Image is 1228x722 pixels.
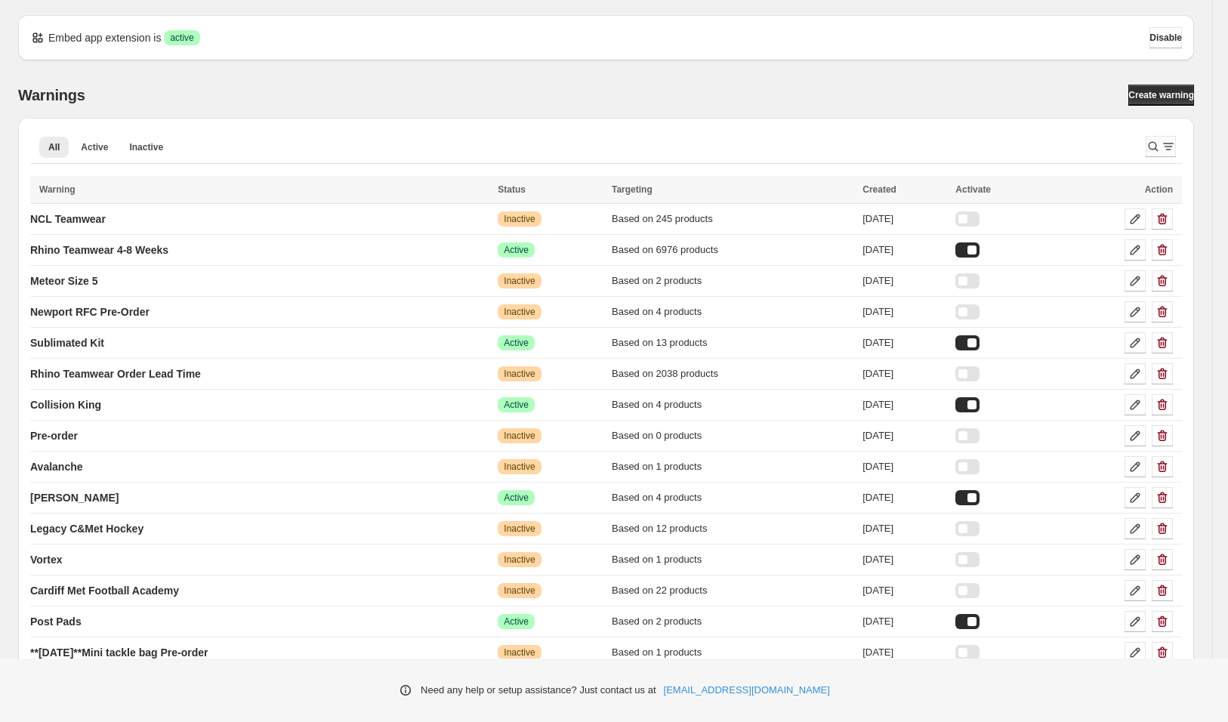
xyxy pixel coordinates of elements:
span: Status [498,184,526,195]
a: NCL Teamwear [30,207,106,231]
span: Active [81,141,108,153]
div: [DATE] [862,397,946,412]
p: Avalanche [30,459,83,474]
span: Create warning [1128,89,1194,101]
span: Inactive [129,141,163,153]
a: Post Pads [30,609,82,634]
a: Legacy C&Met Hockey [30,517,143,541]
div: [DATE] [862,304,946,319]
span: active [170,32,193,44]
p: Post Pads [30,614,82,629]
span: Activate [955,184,991,195]
span: Inactive [504,554,535,566]
span: Inactive [504,523,535,535]
a: Cardiff Met Football Academy [30,579,179,603]
div: [DATE] [862,490,946,505]
button: Search and filter results [1146,136,1176,157]
div: Based on 1 products [612,645,853,660]
span: Created [862,184,896,195]
div: [DATE] [862,583,946,598]
span: Active [504,616,529,628]
p: [PERSON_NAME] [30,490,119,505]
span: Inactive [504,585,535,597]
span: Inactive [504,646,535,659]
div: Based on 12 products [612,521,853,536]
a: Collision King [30,393,101,417]
p: Newport RFC Pre-Order [30,304,150,319]
p: Embed app extension is [48,30,161,45]
span: Disable [1149,32,1182,44]
p: NCL Teamwear [30,211,106,227]
a: Rhino Teamwear Order Lead Time [30,362,201,386]
div: Based on 4 products [612,304,853,319]
div: [DATE] [862,614,946,629]
span: Inactive [504,213,535,225]
div: [DATE] [862,645,946,660]
span: Active [504,492,529,504]
div: [DATE] [862,428,946,443]
p: Sublimated Kit [30,335,104,350]
p: Vortex [30,552,63,567]
div: Based on 1 products [612,552,853,567]
div: [DATE] [862,521,946,536]
div: [DATE] [862,335,946,350]
p: **[DATE]**Mini tackle bag Pre-order [30,645,208,660]
button: Disable [1149,27,1182,48]
div: Based on 22 products [612,583,853,598]
a: Create warning [1128,85,1194,106]
div: Based on 2 products [612,273,853,288]
p: Meteor Size 5 [30,273,97,288]
span: Active [504,337,529,349]
div: Based on 2 products [612,614,853,629]
span: Inactive [504,430,535,442]
a: Avalanche [30,455,83,479]
div: [DATE] [862,273,946,288]
div: Based on 0 products [612,428,853,443]
div: Based on 6976 products [612,242,853,258]
h2: Warnings [18,86,85,104]
span: Active [504,399,529,411]
div: [DATE] [862,211,946,227]
span: All [48,141,60,153]
div: Based on 13 products [612,335,853,350]
span: Active [504,244,529,256]
div: Based on 245 products [612,211,853,227]
a: [PERSON_NAME] [30,486,119,510]
div: [DATE] [862,366,946,381]
span: Warning [39,184,76,195]
a: [EMAIL_ADDRESS][DOMAIN_NAME] [664,683,830,698]
a: Newport RFC Pre-Order [30,300,150,324]
p: Legacy C&Met Hockey [30,521,143,536]
span: Action [1145,184,1173,195]
div: [DATE] [862,459,946,474]
a: Rhino Teamwear 4-8 Weeks [30,238,168,262]
a: Vortex [30,548,63,572]
p: Collision King [30,397,101,412]
a: Pre-order [30,424,78,448]
div: Based on 1 products [612,459,853,474]
p: Pre-order [30,428,78,443]
a: **[DATE]**Mini tackle bag Pre-order [30,640,208,665]
div: [DATE] [862,242,946,258]
p: Rhino Teamwear Order Lead Time [30,366,201,381]
p: Rhino Teamwear 4-8 Weeks [30,242,168,258]
div: Based on 2038 products [612,366,853,381]
span: Inactive [504,275,535,287]
span: Inactive [504,461,535,473]
span: Inactive [504,306,535,318]
p: Cardiff Met Football Academy [30,583,179,598]
div: [DATE] [862,552,946,567]
div: Based on 4 products [612,397,853,412]
a: Sublimated Kit [30,331,104,355]
span: Inactive [504,368,535,380]
span: Targeting [612,184,653,195]
a: Meteor Size 5 [30,269,97,293]
div: Based on 4 products [612,490,853,505]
